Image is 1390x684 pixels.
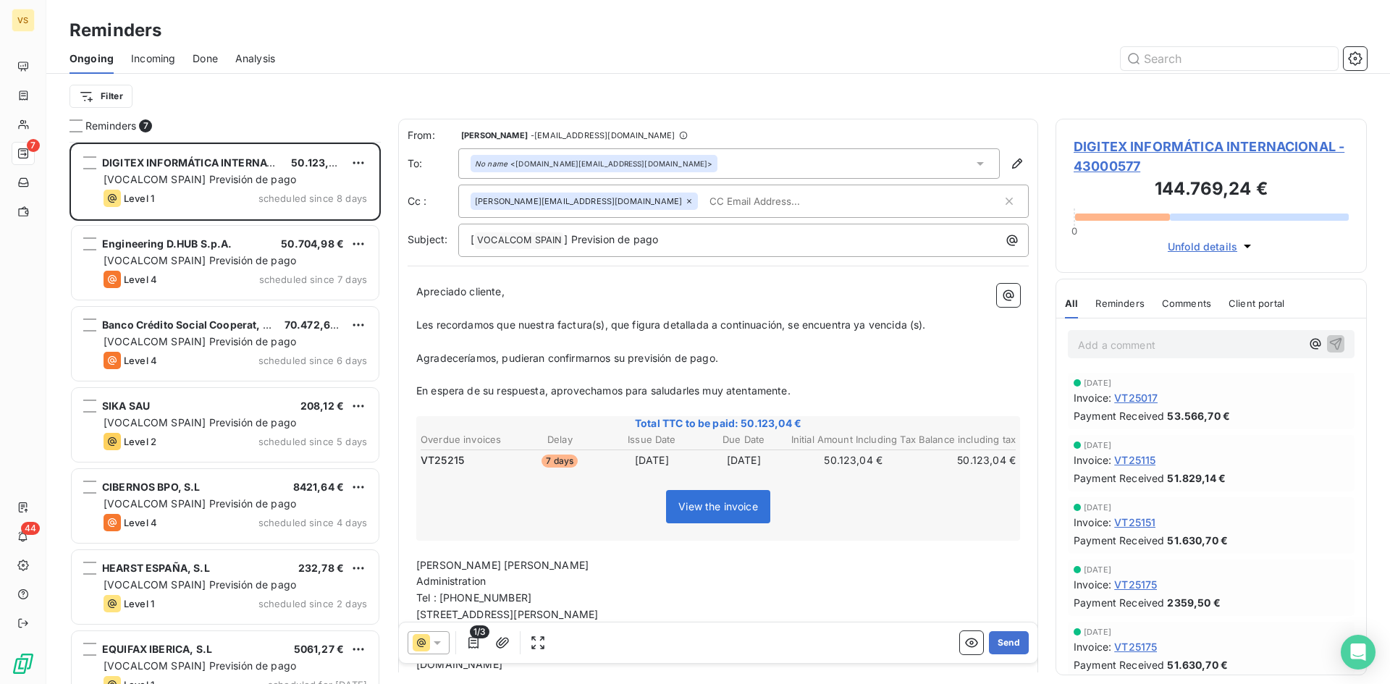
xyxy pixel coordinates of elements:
span: [DATE] [1084,379,1111,387]
span: Invoice : [1074,390,1111,405]
span: Level 4 [124,517,157,528]
span: Les recordamos que nuestra factura(s), que figura detallada a continuación, se encuentra ya venci... [416,318,926,331]
span: [VOCALCOM SPAIN] Previsión de pago [104,659,296,672]
span: 7 days [542,455,578,468]
div: grid [69,142,381,684]
span: Invoice : [1074,577,1111,592]
span: [PERSON_NAME][EMAIL_ADDRESS][DOMAIN_NAME] [475,197,682,206]
span: 5061,27 € [294,643,344,655]
span: Level 4 [124,274,157,285]
span: [VOCALCOM SPAIN] Previsión de pago [104,497,296,510]
button: Unfold details [1163,238,1259,255]
span: EQUIFAX IBERICA, S.L [102,643,212,655]
span: [VOCALCOM SPAIN] Previsión de pago [104,254,296,266]
span: 53.566,70 € [1167,408,1230,423]
div: <[DOMAIN_NAME][EMAIL_ADDRESS][DOMAIN_NAME]> [475,159,713,169]
span: scheduled since 8 days [258,193,367,204]
span: scheduled since 4 days [258,517,367,528]
span: Payment Received [1074,595,1164,610]
span: 51.829,14 € [1167,470,1226,486]
span: 50.123,04 € [291,156,352,169]
span: Banco Crédito Social Cooperat, S.A [102,318,280,331]
span: VT25151 [1114,515,1155,530]
span: [VOCALCOM SPAIN] Previsión de pago [104,173,296,185]
span: Client portal [1229,297,1284,309]
h3: Reminders [69,17,161,43]
label: Cc : [408,194,458,208]
span: 7 [27,139,40,152]
span: HEARST ESPAÑA, S.L [102,562,210,574]
span: Reminders [85,119,136,133]
span: 7 [139,119,152,132]
th: Initial Amount Including Tax [791,432,917,447]
span: 51.630,70 € [1167,657,1228,672]
span: scheduled since 7 days [259,274,367,285]
span: VT25017 [1114,390,1158,405]
span: 0 [1071,225,1077,237]
span: VOCALCOM SPAIN [475,232,563,249]
span: [DATE] [1084,565,1111,574]
span: 44 [21,522,40,535]
span: VT25175 [1114,639,1157,654]
span: 208,12 € [300,400,344,412]
span: From: [408,128,458,143]
span: Payment Received [1074,470,1164,486]
span: [ [471,233,474,245]
span: Level 2 [124,436,156,447]
span: Invoice : [1074,639,1111,654]
span: Incoming [131,51,175,66]
span: 2359,50 € [1167,595,1220,610]
span: 232,78 € [298,562,344,574]
span: DIGITEX INFORMÁTICA INTERNACIONAL [102,156,306,169]
span: Tel : [PHONE_NUMBER] [416,591,531,604]
span: Level 1 [124,598,154,609]
th: Issue Date [607,432,697,447]
th: Balance including tax [918,432,1016,447]
span: Invoice : [1074,452,1111,468]
span: En espera de su respuesta, aprovechamos para saludarles muy atentamente. [416,384,791,397]
span: - [EMAIL_ADDRESS][DOMAIN_NAME] [531,131,675,140]
span: Unfold details [1168,239,1237,254]
button: Send [989,631,1029,654]
div: VS [12,9,35,32]
span: Apreciado cliente, [416,285,505,297]
span: scheduled since 6 days [258,355,367,366]
span: Payment Received [1074,533,1164,548]
span: [PERSON_NAME] [461,131,528,140]
th: Delay [515,432,605,447]
span: Done [193,51,218,66]
img: Logo LeanPay [12,652,35,675]
button: Filter [69,85,132,108]
td: [DATE] [607,452,697,468]
span: Administration [416,575,486,587]
span: View the invoice [678,500,757,512]
span: 51.630,70 € [1167,533,1228,548]
span: Level 1 [124,193,154,204]
span: ] Prevision de pago [564,233,658,245]
td: 50.123,04 € [918,452,1016,468]
span: Analysis [235,51,275,66]
label: To: [408,156,458,171]
span: VT25175 [1114,577,1157,592]
span: [PERSON_NAME] [PERSON_NAME] [416,559,589,571]
span: 70.472,66 € [285,318,347,331]
span: Subject: [408,233,447,245]
td: 50.123,04 € [791,452,917,468]
th: Overdue invoices [420,432,513,447]
span: Comments [1162,297,1211,309]
span: SIKA SAU [102,400,150,412]
span: Engineering D.HUB S.p.A. [102,237,232,250]
span: VT25115 [1114,452,1155,468]
span: Payment Received [1074,657,1164,672]
span: scheduled since 2 days [258,598,367,609]
span: scheduled since 5 days [258,436,367,447]
input: CC Email Address... [704,190,871,212]
span: 8421,64 € [293,481,344,493]
span: Level 4 [124,355,157,366]
span: Total TTC to be paid: 50.123,04 € [418,416,1018,431]
td: [DATE] [699,452,789,468]
span: 50.704,98 € [281,237,344,250]
em: No name [475,159,507,169]
span: VT25215 [421,453,464,468]
span: Agradeceríamos, pudieran confirmarnos su previsión de pago. [416,352,718,364]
